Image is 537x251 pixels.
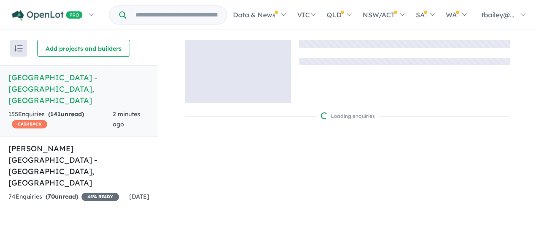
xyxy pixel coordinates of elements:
span: tbailey@... [481,11,515,19]
span: 45 % READY [81,193,119,201]
div: 155 Enquir ies [8,109,113,130]
span: 141 [50,110,61,118]
input: Try estate name, suburb, builder or developer [128,6,225,24]
h5: [PERSON_NAME][GEOGRAPHIC_DATA] - [GEOGRAPHIC_DATA] , [GEOGRAPHIC_DATA] [8,143,149,188]
div: Loading enquiries [321,112,375,120]
span: 70 [48,193,55,200]
strong: ( unread) [48,110,84,118]
span: CASHBACK [12,120,47,128]
span: 2 minutes ago [113,110,140,128]
h5: [GEOGRAPHIC_DATA] - [GEOGRAPHIC_DATA] , [GEOGRAPHIC_DATA] [8,72,149,106]
img: sort.svg [14,45,23,52]
img: Openlot PRO Logo White [12,10,83,21]
strong: ( unread) [46,193,78,200]
div: 74 Enquir ies [8,192,119,202]
button: Add projects and builders [37,40,130,57]
span: [DATE] [129,193,149,200]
